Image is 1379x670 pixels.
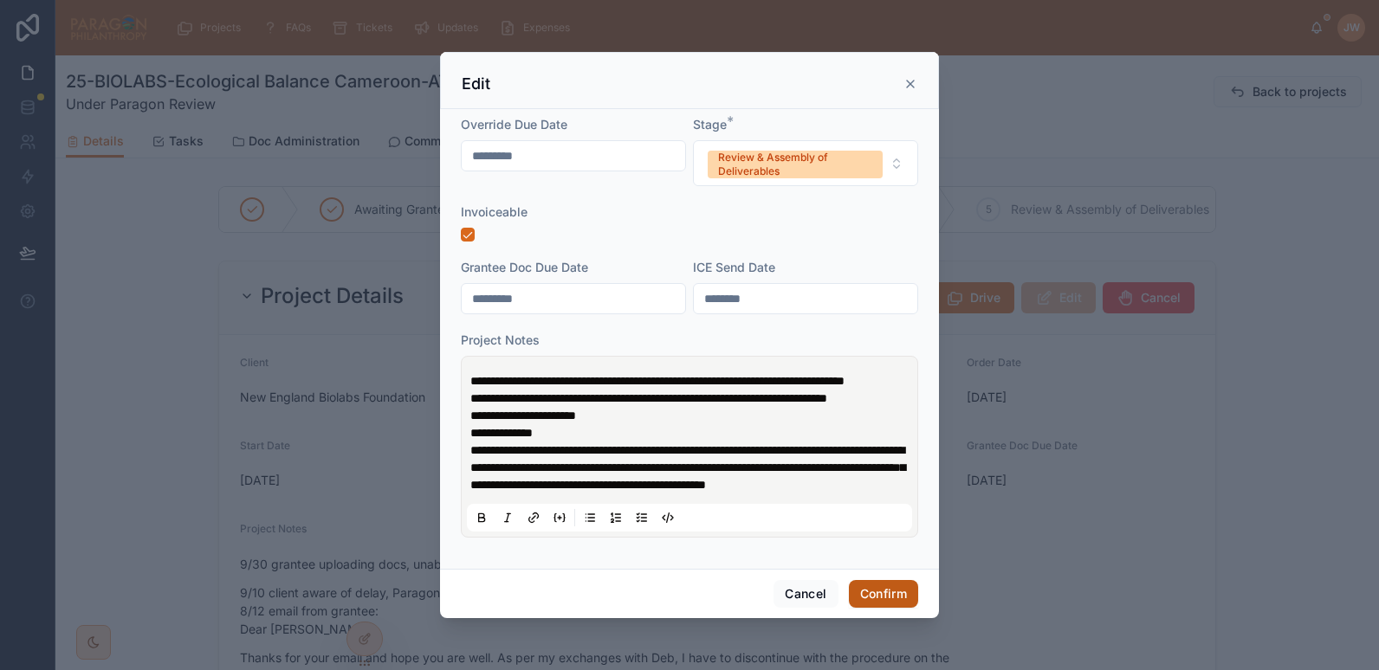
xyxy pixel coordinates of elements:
span: Stage [693,117,727,132]
button: Cancel [774,580,838,608]
span: ICE Send Date [693,260,775,274]
span: Invoiceable [461,204,528,219]
span: Override Due Date [461,117,567,132]
button: Select Button [693,140,918,186]
h3: Edit [462,74,490,94]
span: Grantee Doc Due Date [461,260,588,274]
span: Project Notes [461,332,540,347]
div: Review & Assembly of Deliverables [718,151,872,178]
button: Confirm [849,580,918,608]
